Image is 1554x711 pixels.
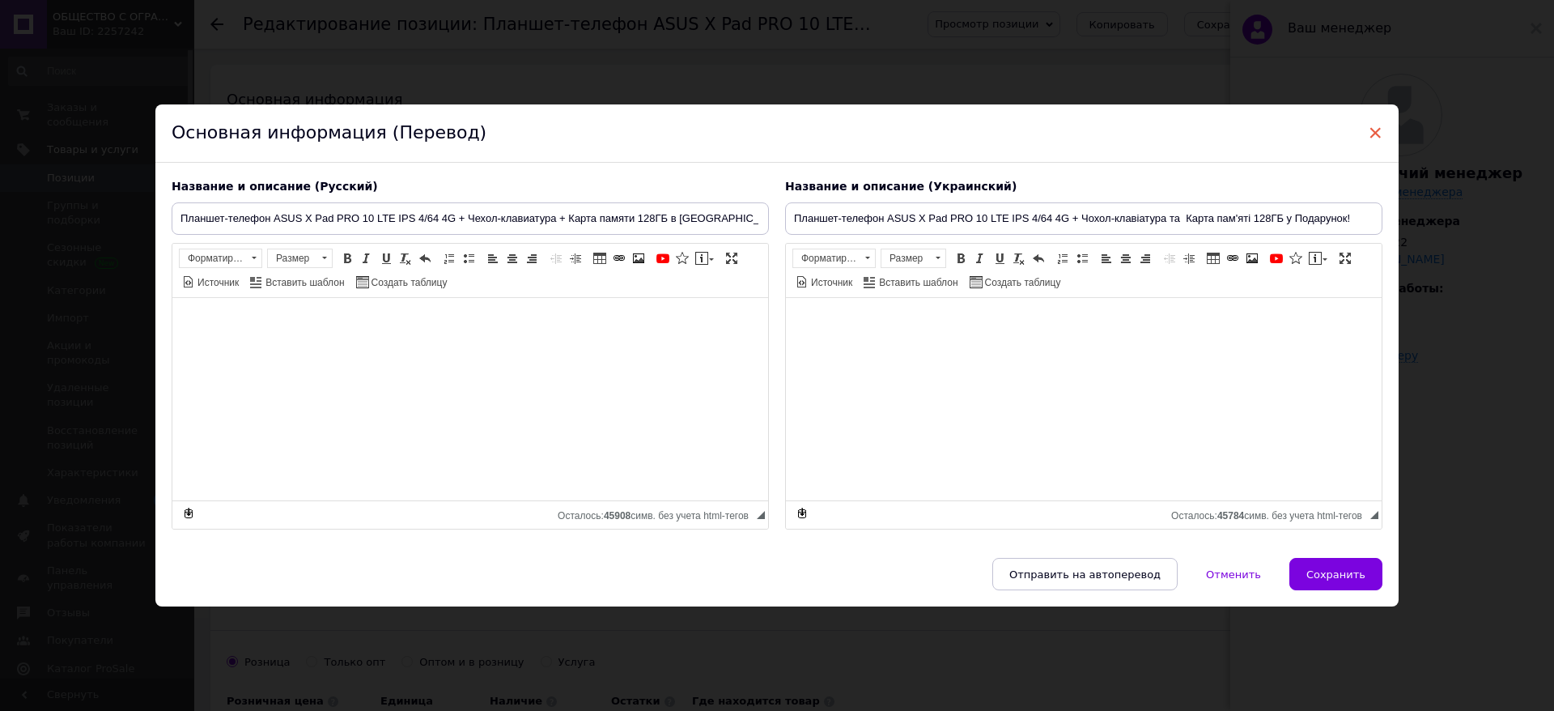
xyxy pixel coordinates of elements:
span: Название и описание (Русский) [172,180,378,193]
a: Развернуть [723,249,741,267]
a: Размер [267,249,333,268]
a: Вставить / удалить нумерованный список [440,249,458,267]
a: Вставить иконку [673,249,691,267]
span: Создать таблицу [369,276,448,290]
a: Вставить шаблон [248,273,346,291]
a: Источник [180,273,241,291]
a: По центру [503,249,521,267]
div: Подсчет символов [558,506,757,522]
button: Отправить на автоперевод [992,558,1178,590]
a: По центру [1117,249,1135,267]
a: Сделать резервную копию сейчас [180,505,197,522]
a: Отменить (Ctrl+Z) [1030,249,1047,267]
div: Подсчет символов [1171,506,1370,522]
a: Создать таблицу [967,273,1064,291]
span: Размер [268,249,316,267]
a: Убрать форматирование [1010,249,1028,267]
a: Уменьшить отступ [1161,249,1178,267]
a: Сделать резервную копию сейчас [793,505,811,522]
span: × [1368,119,1382,147]
a: Добавить видео с YouTube [654,249,672,267]
span: Перетащите для изменения размера [1370,511,1378,519]
iframe: Визуальный текстовый редактор, 813DE06A-1BD9-4CA9-B49F-03E03F9CE86E [172,298,768,500]
span: Создать таблицу [983,276,1061,290]
a: Таблица [591,249,609,267]
a: Изображение [630,249,647,267]
a: Курсив (Ctrl+I) [971,249,989,267]
a: Вставить шаблон [861,273,960,291]
span: Перетащите для изменения размера [757,511,765,519]
a: Вставить сообщение [1306,249,1330,267]
span: Форматирование [793,249,860,267]
span: Источник [809,276,852,290]
a: Вставить иконку [1287,249,1305,267]
button: Сохранить [1289,558,1382,590]
a: Отменить (Ctrl+Z) [416,249,434,267]
span: Источник [195,276,239,290]
a: Вставить / удалить маркированный список [1073,249,1091,267]
a: Полужирный (Ctrl+B) [952,249,970,267]
a: Вставить / удалить нумерованный список [1054,249,1072,267]
a: Вставить/Редактировать ссылку (Ctrl+L) [610,249,628,267]
span: 45784 [1217,510,1244,522]
a: Подчеркнутый (Ctrl+U) [377,249,395,267]
span: Размер [881,249,930,267]
div: Основная информация (Перевод) [155,104,1399,163]
a: Полужирный (Ctrl+B) [338,249,356,267]
a: Вставить/Редактировать ссылку (Ctrl+L) [1224,249,1242,267]
span: Сохранить [1306,568,1365,581]
a: По правому краю [523,249,541,267]
a: Источник [793,273,855,291]
button: Отменить [1189,558,1278,590]
iframe: Визуальный текстовый редактор, 83EC72D3-5CE4-4EC7-B6B7-55DB391CF950 [786,298,1382,500]
span: Вставить шаблон [263,276,344,290]
span: 45908 [604,510,631,522]
a: Вставить сообщение [693,249,716,267]
a: Форматирование [179,249,262,268]
a: По правому краю [1136,249,1154,267]
a: Убрать форматирование [397,249,414,267]
a: Курсив (Ctrl+I) [358,249,376,267]
a: Форматирование [792,249,876,268]
a: Увеличить отступ [567,249,584,267]
a: Развернуть [1336,249,1354,267]
span: Название и описание (Украинский) [785,180,1017,193]
span: Вставить шаблон [877,276,957,290]
a: По левому краю [1098,249,1115,267]
a: Подчеркнутый (Ctrl+U) [991,249,1008,267]
a: Размер [881,249,946,268]
a: Добавить видео с YouTube [1267,249,1285,267]
a: По левому краю [484,249,502,267]
span: Отменить [1206,568,1261,581]
a: Изображение [1243,249,1261,267]
a: Вставить / удалить маркированный список [460,249,478,267]
a: Увеличить отступ [1180,249,1198,267]
span: Отправить на автоперевод [1009,568,1161,581]
a: Таблица [1204,249,1222,267]
a: Уменьшить отступ [547,249,565,267]
span: Форматирование [180,249,246,267]
a: Создать таблицу [354,273,450,291]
